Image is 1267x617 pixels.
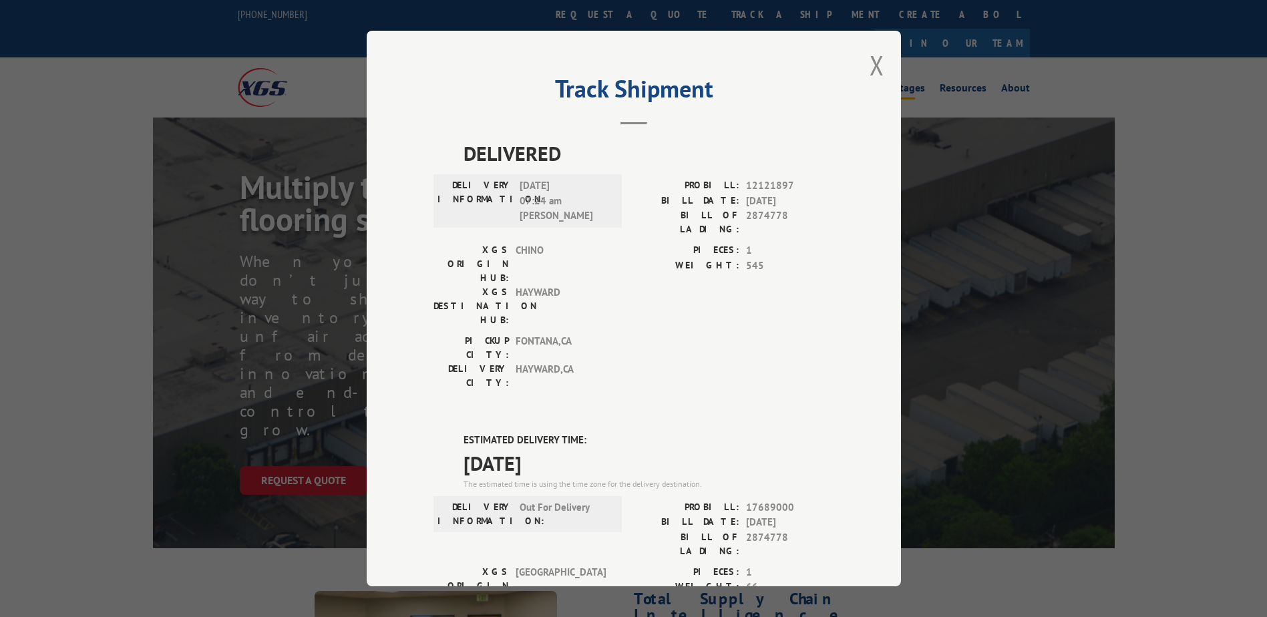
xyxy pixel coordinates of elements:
label: DELIVERY INFORMATION: [437,178,513,224]
span: 545 [746,258,834,274]
span: HAYWARD , CA [516,362,606,390]
span: Out For Delivery [520,500,610,528]
span: DELIVERED [464,138,834,168]
span: 1 [746,243,834,258]
label: DELIVERY CITY: [433,362,509,390]
span: [GEOGRAPHIC_DATA] [516,565,606,607]
span: FONTANA , CA [516,334,606,362]
label: BILL DATE: [634,515,739,530]
label: XGS DESTINATION HUB: [433,285,509,327]
span: 2874778 [746,208,834,236]
label: ESTIMATED DELIVERY TIME: [464,433,834,448]
label: PROBILL: [634,500,739,516]
span: 12121897 [746,178,834,194]
label: XGS ORIGIN HUB: [433,565,509,607]
span: CHINO [516,243,606,285]
label: DELIVERY INFORMATION: [437,500,513,528]
label: WEIGHT: [634,258,739,274]
span: 17689000 [746,500,834,516]
label: PIECES: [634,243,739,258]
span: [DATE] [464,448,834,478]
label: XGS ORIGIN HUB: [433,243,509,285]
label: BILL DATE: [634,194,739,209]
h2: Track Shipment [433,79,834,105]
label: BILL OF LADING: [634,530,739,558]
label: BILL OF LADING: [634,208,739,236]
span: 66 [746,580,834,595]
span: [DATE] 07:24 am [PERSON_NAME] [520,178,610,224]
span: HAYWARD [516,285,606,327]
label: PIECES: [634,565,739,580]
button: Close modal [870,47,884,83]
span: [DATE] [746,194,834,209]
div: The estimated time is using the time zone for the delivery destination. [464,478,834,490]
label: PICKUP CITY: [433,334,509,362]
span: 2874778 [746,530,834,558]
span: 1 [746,565,834,580]
span: [DATE] [746,515,834,530]
label: WEIGHT: [634,580,739,595]
label: PROBILL: [634,178,739,194]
